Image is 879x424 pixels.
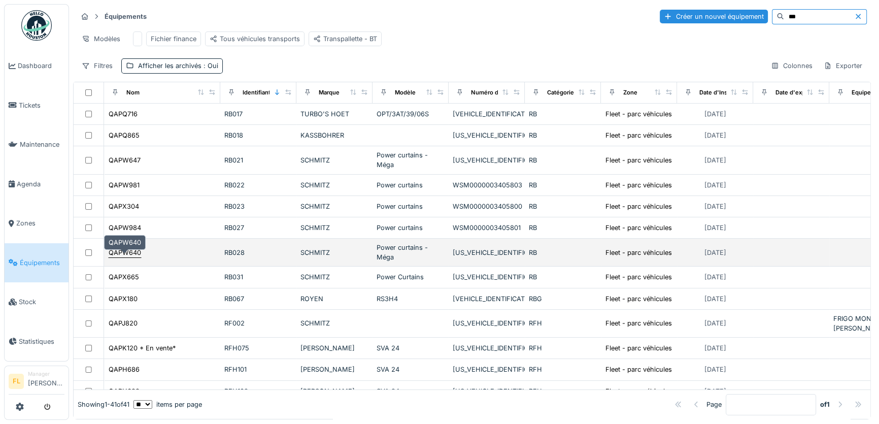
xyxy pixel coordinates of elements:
[453,318,521,328] div: [US_VEHICLE_IDENTIFICATION_NUMBER]
[224,272,292,282] div: RB031
[377,294,445,304] div: RS3H4
[529,202,597,211] div: RB
[109,109,138,119] div: QAPQ716
[453,272,521,282] div: [US_VEHICLE_IDENTIFICATION_NUMBER]
[819,58,867,73] div: Exporter
[5,243,69,283] a: Équipements
[300,155,368,165] div: SCHMITZ
[529,318,597,328] div: RFH
[529,223,597,233] div: RB
[704,318,726,328] div: [DATE]
[19,101,64,110] span: Tickets
[224,365,292,374] div: RFH101
[100,12,151,21] strong: Équipements
[21,10,52,41] img: Badge_color-CXgf-gQk.svg
[605,272,672,282] div: Fleet - parc véhicules
[453,248,521,257] div: [US_VEHICLE_IDENTIFICATION_NUMBER]
[453,365,521,374] div: [US_VEHICLE_IDENTIFICATION_NUMBER]
[605,294,672,304] div: Fleet - parc véhicules
[5,165,69,204] a: Agenda
[699,88,749,97] div: Date d'Installation
[224,248,292,257] div: RB028
[77,31,125,46] div: Modèles
[18,61,64,71] span: Dashboard
[104,235,146,250] div: QAPW640
[5,86,69,125] a: Tickets
[453,294,521,304] div: [VEHICLE_IDENTIFICATION_NUMBER]
[20,258,64,268] span: Équipements
[660,10,768,23] div: Créer un nouvel équipement
[529,343,597,353] div: RFH
[704,223,726,233] div: [DATE]
[109,180,140,190] div: QAPW981
[704,202,726,211] div: [DATE]
[377,109,445,119] div: OPT/3AT/39/06S
[109,294,138,304] div: QAPX180
[453,131,521,140] div: [US_VEHICLE_IDENTIFICATION_NUMBER]
[453,343,521,353] div: [US_VEHICLE_IDENTIFICATION_NUMBER]
[224,155,292,165] div: RB021
[300,223,368,233] div: SCHMITZ
[224,202,292,211] div: RB023
[28,370,64,378] div: Manager
[300,180,368,190] div: SCHMITZ
[224,109,292,119] div: RB017
[704,248,726,257] div: [DATE]
[704,272,726,282] div: [DATE]
[820,400,830,409] strong: of 1
[9,374,24,389] li: FL
[605,318,672,328] div: Fleet - parc véhicules
[109,318,138,328] div: QAPJ820
[453,109,521,119] div: [VEHICLE_IDENTIFICATION_NUMBER]
[529,248,597,257] div: RB
[775,88,823,97] div: Date d'expiration
[704,180,726,190] div: [DATE]
[300,294,368,304] div: ROYEN
[453,223,521,233] div: WSM0000003405801
[605,131,672,140] div: Fleet - parc véhicules
[605,202,672,211] div: Fleet - parc véhicules
[224,294,292,304] div: RB067
[377,180,445,190] div: Power curtains
[109,223,141,233] div: QAPW984
[109,155,141,165] div: QAPW647
[5,204,69,243] a: Zones
[109,202,139,211] div: QAPX304
[605,223,672,233] div: Fleet - parc véhicules
[529,131,597,140] div: RB
[623,88,637,97] div: Zone
[704,365,726,374] div: [DATE]
[109,343,176,353] div: QAPK120 * En vente*
[704,294,726,304] div: [DATE]
[377,202,445,211] div: Power curtains
[377,272,445,282] div: Power Curtains
[395,88,416,97] div: Modèle
[20,140,64,149] span: Maintenance
[300,248,368,257] div: SCHMITZ
[77,58,117,73] div: Filtres
[133,400,202,409] div: items per page
[300,202,368,211] div: SCHMITZ
[109,131,140,140] div: QAPQ865
[5,46,69,86] a: Dashboard
[453,202,521,211] div: WSM0000003405800
[300,365,368,374] div: [PERSON_NAME]
[300,131,368,140] div: KASSBOHRER
[704,386,726,396] div: [DATE]
[547,88,618,97] div: Catégories d'équipement
[605,386,672,396] div: Fleet - parc véhicules
[28,370,64,392] li: [PERSON_NAME]
[706,400,722,409] div: Page
[9,370,64,395] a: FL Manager[PERSON_NAME]
[605,365,672,374] div: Fleet - parc véhicules
[529,180,597,190] div: RB
[377,365,445,374] div: SVA 24
[704,131,726,140] div: [DATE]
[529,386,597,396] div: RFH
[224,131,292,140] div: RB018
[78,400,129,409] div: Showing 1 - 41 of 41
[300,318,368,328] div: SCHMITZ
[5,322,69,362] a: Statistiques
[605,109,672,119] div: Fleet - parc véhicules
[605,155,672,165] div: Fleet - parc véhicules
